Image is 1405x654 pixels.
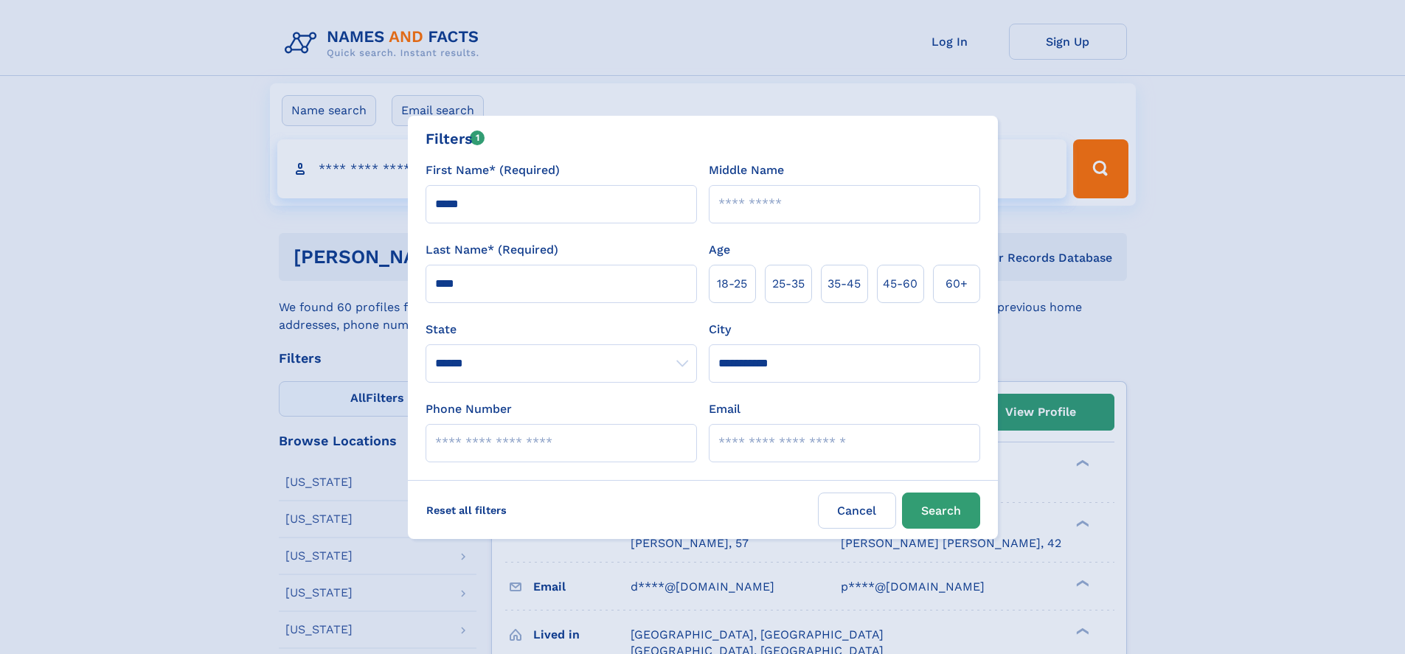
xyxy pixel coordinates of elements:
label: Cancel [818,493,896,529]
span: 25‑35 [772,275,805,293]
label: Last Name* (Required) [426,241,558,259]
label: Email [709,400,740,418]
label: Phone Number [426,400,512,418]
label: First Name* (Required) [426,161,560,179]
label: Middle Name [709,161,784,179]
span: 60+ [946,275,968,293]
label: Reset all filters [417,493,516,528]
label: City [709,321,731,338]
button: Search [902,493,980,529]
span: 35‑45 [828,275,861,293]
span: 18‑25 [717,275,747,293]
div: Filters [426,128,485,150]
label: State [426,321,697,338]
span: 45‑60 [883,275,917,293]
label: Age [709,241,730,259]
